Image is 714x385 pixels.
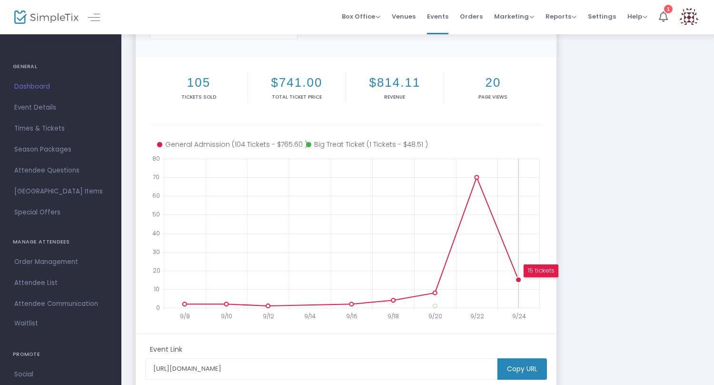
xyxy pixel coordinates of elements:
text: 9/10 [221,312,232,320]
p: Tickets sold [152,93,246,101]
text: 10 [154,284,159,293]
p: Revenue [348,93,442,101]
span: [GEOGRAPHIC_DATA] Items [14,185,107,198]
text: 9/14 [304,312,316,320]
text: 9/22 [470,312,484,320]
span: Social [14,368,107,381]
text: 9/12 [263,312,274,320]
span: Special Offers [14,206,107,219]
text: 9/18 [387,312,399,320]
text: 9/24 [512,312,526,320]
text: 50 [152,210,160,218]
h2: $741.00 [250,75,344,90]
m-button: Copy URL [497,358,547,380]
text: 9/20 [428,312,442,320]
div: 1 [664,5,673,13]
text: 30 [153,247,160,255]
h2: 20 [446,75,540,90]
span: Dashboard [14,81,107,93]
text: 60 [152,192,160,200]
span: Season Packages [14,143,107,156]
h4: PROMOTE [13,345,109,364]
text: 20 [153,266,160,274]
span: Marketing [494,12,534,21]
span: Reports [545,12,576,21]
text: 0 [156,304,160,312]
div: 15 tickets [524,264,558,277]
span: Attendee List [14,277,107,289]
span: Settings [588,4,616,29]
span: Events [427,4,448,29]
span: Attendee Questions [14,164,107,177]
span: Waitlist [14,319,38,328]
h4: MANAGE ATTENDEES [13,233,109,252]
text: 9/16 [346,312,357,320]
span: Venues [392,4,416,29]
span: Help [627,12,647,21]
text: 70 [153,173,159,181]
h2: $814.11 [348,75,442,90]
span: Attendee Communication [14,298,107,310]
p: Total Ticket Price [250,93,344,101]
h2: 105 [152,75,246,90]
span: Times & Tickets [14,122,107,135]
text: 9/8 [180,312,190,320]
span: Order Management [14,256,107,268]
text: 40 [152,229,160,237]
p: Page Views [446,93,540,101]
span: Box Office [342,12,380,21]
h4: GENERAL [13,57,109,76]
m-panel-subtitle: Event Link [150,344,182,355]
text: 80 [152,154,160,162]
span: Event Details [14,101,107,114]
span: Orders [460,4,483,29]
